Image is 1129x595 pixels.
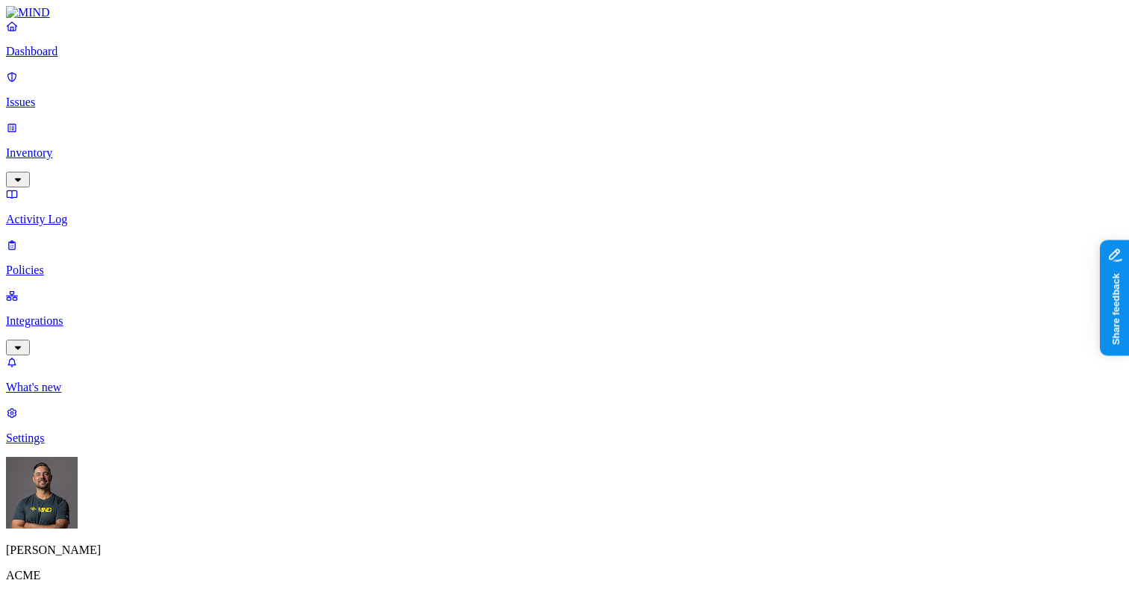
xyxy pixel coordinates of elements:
p: Policies [6,264,1123,277]
p: ACME [6,569,1123,582]
a: Activity Log [6,187,1123,226]
a: Inventory [6,121,1123,185]
a: What's new [6,355,1123,394]
a: Issues [6,70,1123,109]
a: Settings [6,406,1123,445]
p: Issues [6,96,1123,109]
a: MIND [6,6,1123,19]
p: Dashboard [6,45,1123,58]
a: Integrations [6,289,1123,353]
a: Policies [6,238,1123,277]
p: [PERSON_NAME] [6,543,1123,557]
p: Settings [6,432,1123,445]
p: What's new [6,381,1123,394]
p: Activity Log [6,213,1123,226]
a: Dashboard [6,19,1123,58]
img: Samuel Hill [6,457,78,529]
p: Integrations [6,314,1123,328]
p: Inventory [6,146,1123,160]
img: MIND [6,6,50,19]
